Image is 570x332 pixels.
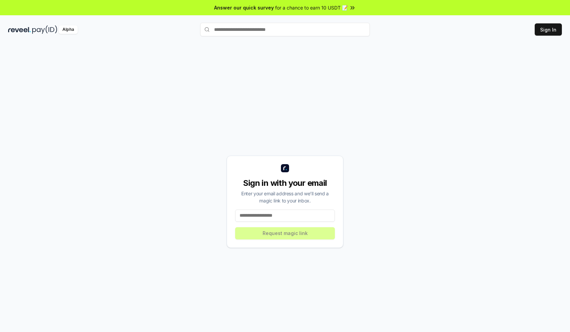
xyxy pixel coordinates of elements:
[214,4,274,11] span: Answer our quick survey
[281,164,289,172] img: logo_small
[59,25,78,34] div: Alpha
[235,178,335,189] div: Sign in with your email
[275,4,348,11] span: for a chance to earn 10 USDT 📝
[535,23,562,36] button: Sign In
[235,190,335,204] div: Enter your email address and we’ll send a magic link to your inbox.
[32,25,57,34] img: pay_id
[8,25,31,34] img: reveel_dark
